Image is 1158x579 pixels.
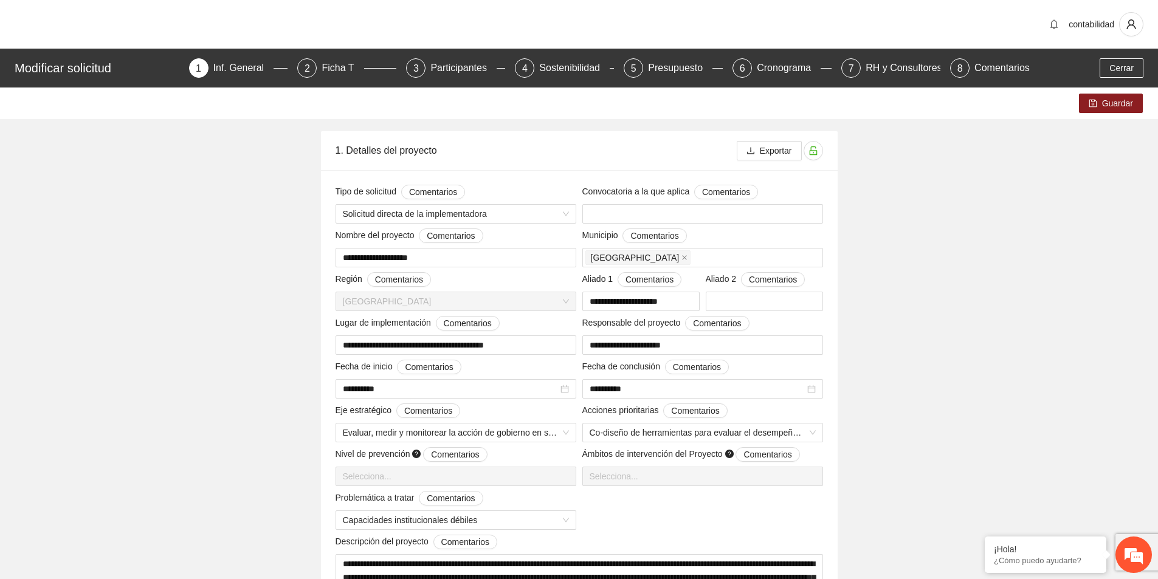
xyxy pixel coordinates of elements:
[343,292,569,310] span: Chihuahua
[631,63,636,74] span: 5
[994,544,1097,554] div: ¡Hola!
[582,272,682,287] span: Aliado 1
[336,491,483,505] span: Problemática a tratar
[409,185,457,199] span: Comentarios
[396,403,460,418] button: Eje estratégico
[336,447,488,462] span: Nivel de prevención
[866,58,951,78] div: RH y Consultores
[706,272,805,287] span: Aliado 2
[189,58,288,78] div: 1Inf. General
[336,272,432,287] span: Región
[957,63,963,74] span: 8
[405,360,453,374] span: Comentarios
[849,63,854,74] span: 7
[419,228,483,243] button: Nombre del proyecto
[582,228,687,243] span: Municipio
[1100,58,1143,78] button: Cerrar
[367,272,431,287] button: Región
[1089,99,1097,109] span: save
[725,450,734,458] span: question-circle
[749,273,797,286] span: Comentarios
[950,58,1030,78] div: 8Comentarios
[423,447,487,462] button: Nivel de prevención question-circle
[196,63,201,74] span: 1
[681,255,688,261] span: close
[582,447,800,462] span: Ámbitos de intervención del Proyecto
[515,58,614,78] div: 4Sostenibilidad
[582,316,750,331] span: Responsable del proyecto
[430,58,497,78] div: Participantes
[582,403,728,418] span: Acciones prioritarias
[522,63,528,74] span: 4
[1069,19,1114,29] span: contabilidad
[322,58,364,78] div: Ficha T
[436,316,500,331] button: Lugar de implementación
[1109,61,1134,75] span: Cerrar
[406,58,505,78] div: 3Participantes
[974,58,1030,78] div: Comentarios
[413,63,419,74] span: 3
[743,448,791,461] span: Comentarios
[15,58,182,78] div: Modificar solicitud
[397,360,461,374] button: Fecha de inicio
[1119,12,1143,36] button: user
[297,58,396,78] div: 2Ficha T
[427,492,475,505] span: Comentarios
[648,58,712,78] div: Presupuesto
[1079,94,1143,113] button: saveGuardar
[685,316,749,331] button: Responsable del proyecto
[760,144,792,157] span: Exportar
[343,511,569,529] span: Capacidades institucionales débiles
[741,272,805,287] button: Aliado 2
[740,63,745,74] span: 6
[336,316,500,331] span: Lugar de implementación
[585,250,691,265] span: Chihuahua
[582,360,729,374] span: Fecha de conclusión
[213,58,274,78] div: Inf. General
[671,404,719,417] span: Comentarios
[336,133,737,168] div: 1. Detalles del proyecto
[591,251,680,264] span: [GEOGRAPHIC_DATA]
[431,448,479,461] span: Comentarios
[343,205,569,223] span: Solicitud directa de la implementadora
[746,146,755,156] span: download
[582,185,759,199] span: Convocatoria a la que aplica
[665,360,729,374] button: Fecha de conclusión
[624,58,723,78] div: 5Presupuesto
[1120,19,1143,30] span: user
[737,141,802,160] button: downloadExportar
[590,423,816,442] span: Co-diseño de herramientas para evaluar el desempeño de la autoridad orientada a resultados
[736,447,799,462] button: Ámbitos de intervención del Proyecto question-circle
[305,63,310,74] span: 2
[673,360,721,374] span: Comentarios
[375,273,423,286] span: Comentarios
[841,58,940,78] div: 7RH y Consultores
[343,423,569,442] span: Evaluar, medir y monitorear la acción de gobierno en seguridad y justicia
[702,185,750,199] span: Comentarios
[622,228,686,243] button: Municipio
[444,317,492,330] span: Comentarios
[539,58,610,78] div: Sostenibilidad
[663,403,727,418] button: Acciones prioritarias
[732,58,832,78] div: 6Cronograma
[401,185,465,199] button: Tipo de solicitud
[630,229,678,242] span: Comentarios
[336,360,461,374] span: Fecha de inicio
[994,556,1097,565] p: ¿Cómo puedo ayudarte?
[336,228,483,243] span: Nombre del proyecto
[693,317,741,330] span: Comentarios
[804,141,823,160] button: unlock
[336,535,497,549] span: Descripción del proyecto
[336,185,466,199] span: Tipo de solicitud
[1045,19,1063,29] span: bell
[1102,97,1133,110] span: Guardar
[804,146,822,156] span: unlock
[427,229,475,242] span: Comentarios
[618,272,681,287] button: Aliado 1
[412,450,421,458] span: question-circle
[441,535,489,549] span: Comentarios
[694,185,758,199] button: Convocatoria a la que aplica
[404,404,452,417] span: Comentarios
[336,403,461,418] span: Eje estratégico
[419,491,483,505] button: Problemática a tratar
